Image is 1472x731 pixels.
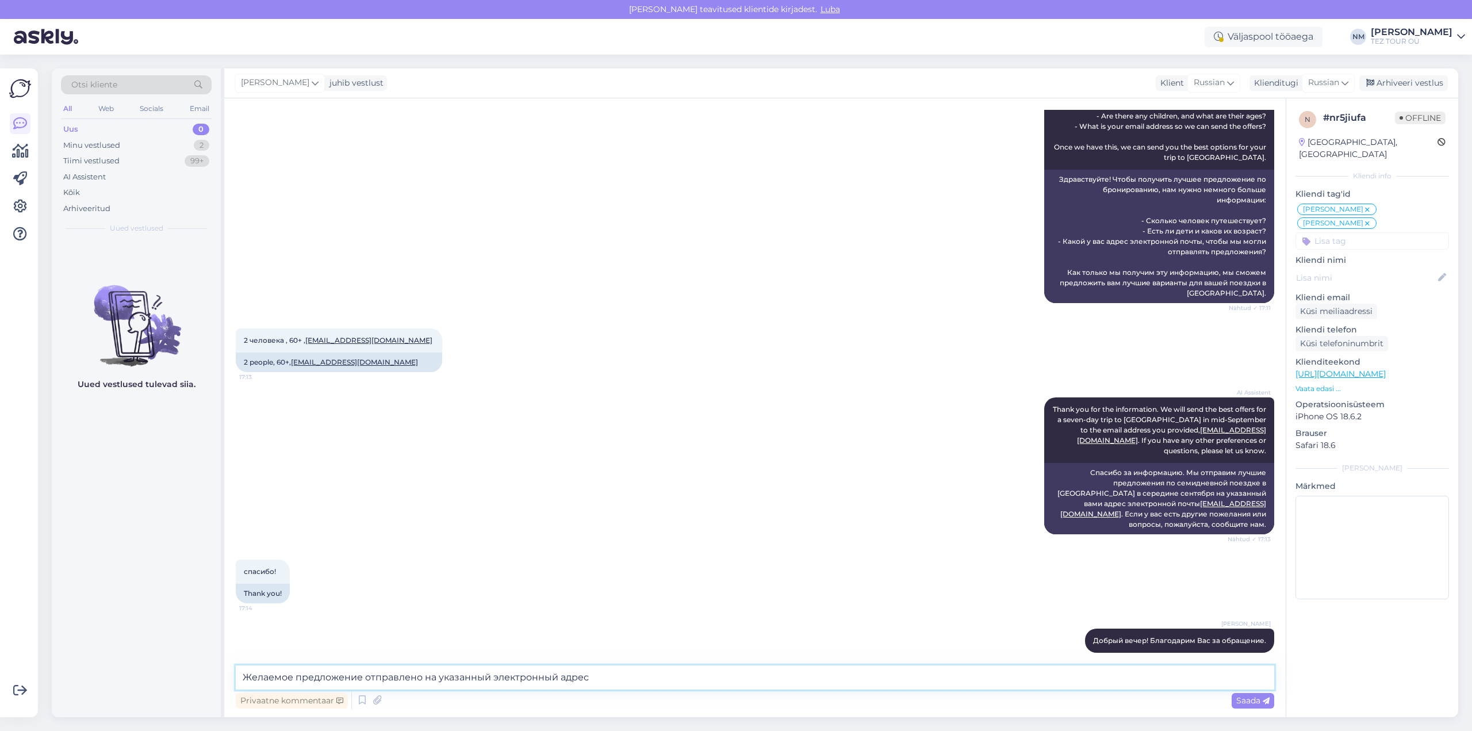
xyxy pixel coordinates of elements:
p: Uued vestlused tulevad siia. [78,378,195,391]
textarea: Желаемое предложение отправлено на указанный электронный адрес [236,665,1274,690]
div: [PERSON_NAME] [1295,463,1449,473]
span: Saada [1236,695,1270,706]
span: Nähtud ✓ 17:13 [1228,535,1271,544]
p: Operatsioonisüsteem [1295,399,1449,411]
div: Arhiveeri vestlus [1359,75,1448,91]
div: Minu vestlused [63,140,120,151]
div: NM [1350,29,1366,45]
span: 17:14 [239,604,282,613]
span: Russian [1308,76,1339,89]
div: Socials [137,101,166,116]
span: Offline [1395,112,1446,124]
span: Hello! To get the best booking offer, we need a bit more information: - How many travelers are th... [1054,70,1268,162]
div: Privaatne kommentaar [236,693,348,709]
span: Nähtud ✓ 17:11 [1228,304,1271,312]
span: [PERSON_NAME] [241,76,309,89]
a: [EMAIL_ADDRESS][DOMAIN_NAME] [305,336,432,345]
div: Klienditugi [1249,77,1298,89]
input: Lisa nimi [1296,271,1436,284]
p: Vaata edasi ... [1295,384,1449,394]
a: [EMAIL_ADDRESS][DOMAIN_NAME] [291,358,418,366]
span: 17:13 [239,373,282,381]
div: Web [96,101,116,116]
div: Thank you! [236,584,290,603]
div: [PERSON_NAME] [1371,28,1452,37]
a: [PERSON_NAME]TEZ TOUR OÜ [1371,28,1465,46]
p: Safari 18.6 [1295,439,1449,451]
span: 2 человека , 60+ , [244,336,434,345]
div: 99+ [185,155,209,167]
div: 0 [193,124,209,135]
span: 20:22 [1228,653,1271,662]
div: TEZ TOUR OÜ [1371,37,1452,46]
div: 2 [194,140,209,151]
div: Kõik [63,187,80,198]
div: Väljaspool tööaega [1205,26,1322,47]
div: Küsi telefoninumbrit [1295,336,1388,351]
span: [PERSON_NAME] [1221,619,1271,628]
span: [PERSON_NAME] [1303,220,1363,227]
div: Kliendi info [1295,171,1449,181]
div: Email [187,101,212,116]
div: Arhiveeritud [63,203,110,215]
span: [PERSON_NAME] [1303,206,1363,213]
img: Askly Logo [9,78,31,99]
div: 2 people, 60+, [236,353,442,372]
div: [GEOGRAPHIC_DATA], [GEOGRAPHIC_DATA] [1299,136,1437,160]
div: Küsi meiliaadressi [1295,304,1377,319]
span: AI Assistent [1228,388,1271,397]
p: Kliendi tag'id [1295,188,1449,200]
img: No chats [52,265,221,368]
span: Otsi kliente [71,79,117,91]
div: Klient [1156,77,1184,89]
p: iPhone OS 18.6.2 [1295,411,1449,423]
span: Uued vestlused [110,223,163,234]
p: Klienditeekond [1295,356,1449,368]
p: Märkmed [1295,480,1449,492]
div: Tiimi vestlused [63,155,120,167]
p: Kliendi telefon [1295,324,1449,336]
p: Brauser [1295,427,1449,439]
span: Luba [817,4,844,14]
span: спасибо! [244,567,276,576]
a: [URL][DOMAIN_NAME] [1295,369,1386,379]
div: Uus [63,124,78,135]
div: juhib vestlust [325,77,384,89]
span: Thank you for the information. We will send the best offers for a seven-day trip to [GEOGRAPHIC_D... [1053,405,1268,455]
div: AI Assistent [63,171,106,183]
div: # nr5jiufa [1323,111,1395,125]
p: Kliendi nimi [1295,254,1449,266]
input: Lisa tag [1295,232,1449,250]
div: All [61,101,74,116]
span: Russian [1194,76,1225,89]
div: Здравствуйте! Чтобы получить лучшее предложение по бронированию, нам нужно немного больше информа... [1044,170,1274,303]
span: Добрый вечер! Благодарим Вас за обращение. [1093,636,1266,645]
span: n [1305,115,1310,124]
div: Спасибо за информацию. Мы отправим лучшие предложения по семидневной поездке в [GEOGRAPHIC_DATA] ... [1044,463,1274,534]
p: Kliendi email [1295,292,1449,304]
